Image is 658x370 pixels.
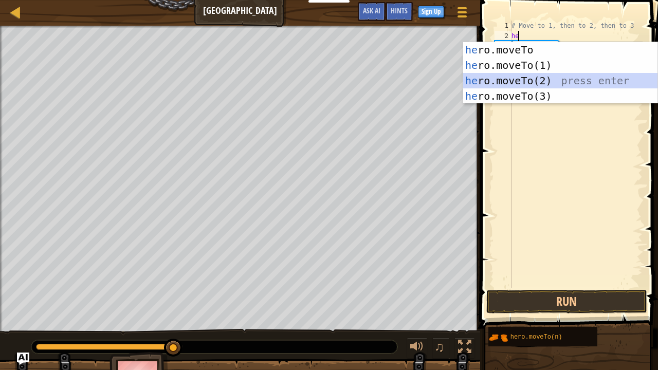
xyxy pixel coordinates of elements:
span: Hints [391,6,408,15]
button: Toggle fullscreen [454,338,475,359]
button: Ask AI [358,2,386,21]
button: ♫ [432,338,450,359]
button: Show game menu [449,2,475,26]
div: 3 [495,41,511,51]
span: ♫ [434,339,445,355]
img: portrait.png [488,328,508,347]
button: Run [486,290,647,313]
button: Adjust volume [407,338,427,359]
div: 2 [495,31,511,41]
span: hero.moveTo(n) [510,334,562,341]
button: Sign Up [418,6,444,18]
button: Ask AI [17,353,29,365]
div: 1 [495,21,511,31]
span: Ask AI [363,6,380,15]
